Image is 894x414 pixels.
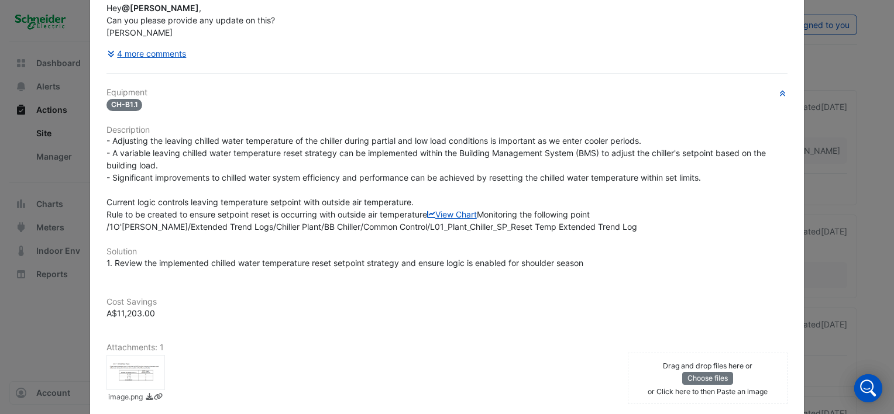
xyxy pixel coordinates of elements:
h6: Cost Savings [106,297,788,307]
small: or Click here to then Paste an image [648,387,768,396]
span: 1. Review the implemented chilled water temperature reset setpoint strategy and ensure logic is e... [106,258,583,268]
h6: Solution [106,247,788,257]
div: image.png [106,355,165,390]
button: Choose files [682,372,733,385]
span: Hey , Can you please provide any update on this? [PERSON_NAME] [106,3,275,37]
a: Download [145,392,154,404]
h6: Attachments: 1 [106,343,788,353]
span: naw@gegroup.com.au [Grosvenor Engineering] [122,3,199,13]
h6: Equipment [106,88,788,98]
small: image.png [108,392,143,404]
span: A$11,203.00 [106,308,155,318]
a: View Chart [427,209,477,219]
a: Copy link to clipboard [154,392,163,404]
span: CH-B1.1 [106,99,143,111]
button: 4 more comments [106,43,187,64]
h6: Description [106,125,788,135]
div: Open Intercom Messenger [854,374,882,402]
span: - Adjusting the leaving chilled water temperature of the chiller during partial and low load cond... [106,136,768,232]
small: Drag and drop files here or [663,361,752,370]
